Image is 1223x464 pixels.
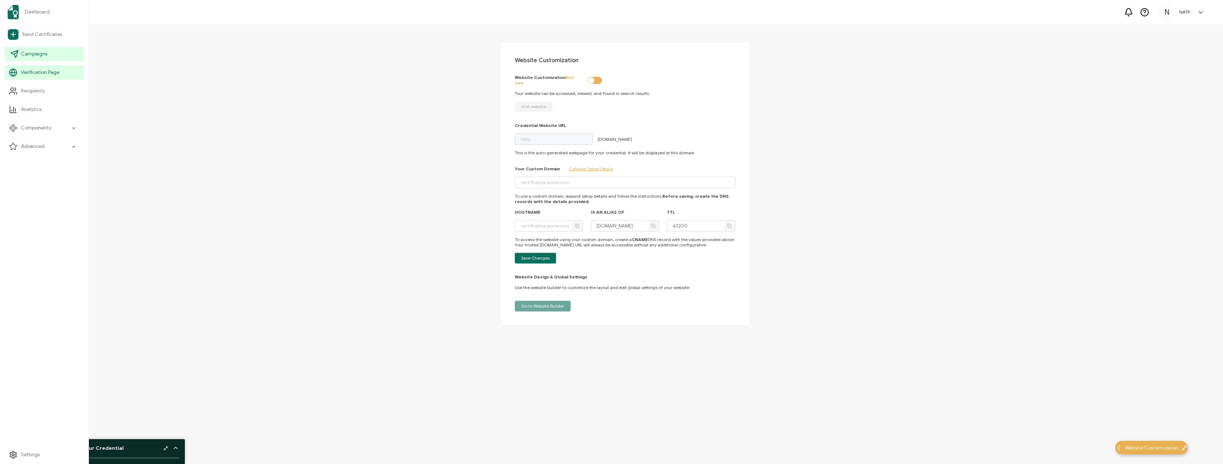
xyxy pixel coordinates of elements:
span: Send Certificates [22,31,62,38]
span: Components [21,124,51,132]
span: Campaigns [21,50,47,58]
h1: Website Customization [515,57,735,64]
span: Analytics [21,106,42,113]
span: Dashboard [25,9,50,16]
img: sertifier-logomark-colored.svg [7,5,19,19]
span: Save Changes [521,256,550,260]
a: Recipients [5,84,84,98]
p: This is the auto-generated webpage for your credential. It will be displayed at this domain. [515,150,735,155]
a: Collapse Setup Details [569,166,613,171]
button: Go to Website Builder [515,301,571,311]
h2: Your Custom Domain [515,166,560,171]
h2: Credential Website URL [515,123,566,128]
span: Verification Page [21,69,59,76]
span: N [1164,7,1170,18]
strong: CNAME [632,237,648,242]
iframe: Chat Widget [1187,430,1223,464]
h2: HOSTNAME [515,209,540,215]
h2: IS AN ALIAS OF [591,209,624,215]
h2: Website Design & Global Settings [515,274,587,279]
p: Your website can be accessed, viewed, and found in search results. [515,91,735,96]
span: Recipients [21,87,44,95]
span: Settings [21,451,40,458]
p: Use the website builder to customize the layout and edit global settings of your website. [515,285,735,290]
div: To access the website using your custom domain, create a DNS record with the values provided abov... [515,237,735,247]
img: minimize-icon.svg [1182,445,1187,450]
a: Send Certificates [5,26,84,43]
span: Advanced [21,143,44,150]
h2: Website Customization [515,75,582,85]
input: certificates.acme.com [515,177,735,188]
h5: NATP [1179,10,1190,15]
b: Before saving, create the DNS records with the details provided. [515,193,729,204]
span: Not Live [515,75,574,85]
h2: TTL [667,209,675,215]
a: Campaigns [5,47,84,61]
input: acme [515,133,593,145]
button: Save Changes [515,253,556,263]
a: Verification Page [5,65,84,80]
span: Website Customization [1125,444,1178,452]
input: certificates.acme.com [515,220,583,231]
span: Go to Website Builder [521,304,564,308]
a: Settings [5,448,84,462]
span: .[DOMAIN_NAME] [597,137,632,142]
p: To use a custom domain, expand setup details and follow the instructions. [515,193,735,204]
a: Analytics [5,102,84,117]
input: xyz.verified.cv [591,220,659,231]
a: Dashboard [5,2,84,22]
